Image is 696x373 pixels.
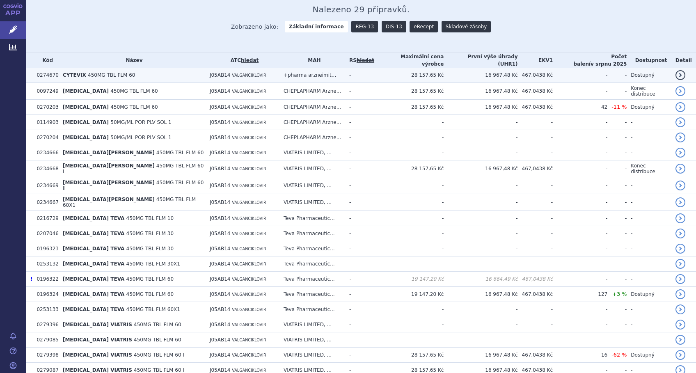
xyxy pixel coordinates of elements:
[627,317,671,332] td: -
[675,320,685,330] a: detail
[374,145,444,160] td: -
[32,145,58,160] td: 0234666
[607,272,627,287] td: -
[232,353,266,357] span: VALGANCIKLOVIR
[444,241,517,256] td: -
[675,335,685,345] a: detail
[232,89,266,94] span: VALGANCIKLOVIR
[279,272,345,287] td: Teva Pharmaceutic...
[63,231,124,236] span: [MEDICAL_DATA] TEVA
[627,194,671,211] td: -
[374,302,444,317] td: -
[279,68,345,83] td: +pharma arzneimit...
[444,83,517,100] td: 16 967,48 Kč
[126,307,180,312] span: 450MG TBL FLM 60X1
[611,352,627,358] span: -62 %
[241,57,259,63] a: hledat
[553,226,607,241] td: -
[627,302,671,317] td: -
[553,332,607,348] td: -
[553,211,607,226] td: -
[126,246,174,252] span: 450MG TBL FLM 30
[126,231,174,236] span: 450MG TBL FLM 30
[210,322,231,327] span: J05AB14
[627,145,671,160] td: -
[374,83,444,100] td: 28 157,65 Kč
[63,150,155,156] span: [MEDICAL_DATA][PERSON_NAME]
[374,348,444,363] td: 28 157,65 Kč
[210,150,231,156] span: J05AB14
[444,177,517,194] td: -
[553,272,607,287] td: -
[553,115,607,130] td: -
[206,53,279,68] th: ATC
[210,104,231,110] span: J05AB14
[32,68,58,83] td: 0274670
[518,211,553,226] td: -
[232,231,266,236] span: VALGANCIKLOVIR
[518,100,553,115] td: 467,0438 Kč
[444,226,517,241] td: -
[607,332,627,348] td: -
[675,181,685,190] a: detail
[442,21,491,32] a: Skladové zásoby
[518,226,553,241] td: -
[345,211,374,226] td: -
[32,302,58,317] td: 0253133
[518,302,553,317] td: -
[32,226,58,241] td: 0207046
[32,256,58,272] td: 0253132
[444,211,517,226] td: -
[627,272,671,287] td: -
[126,291,174,297] span: 450MG TBL FLM 60
[351,21,378,32] a: REG-13
[279,194,345,211] td: VIATRIS LIMITED, ...
[627,348,671,363] td: Dostupný
[279,160,345,177] td: VIATRIS LIMITED, ...
[518,348,553,363] td: 467,0438 Kč
[675,244,685,254] a: detail
[675,213,685,223] a: detail
[553,160,607,177] td: -
[32,194,58,211] td: 0234667
[607,115,627,130] td: -
[30,276,32,282] span: Poslední data tohoto produktu jsou ze SCAU platného k 01.06.2020.
[345,145,374,160] td: -
[345,194,374,211] td: -
[63,291,124,297] span: [MEDICAL_DATA] TEVA
[607,226,627,241] td: -
[210,215,231,221] span: J05AB14
[675,259,685,269] a: detail
[210,307,231,312] span: J05AB14
[518,256,553,272] td: -
[32,53,58,68] th: Kód
[627,83,671,100] td: Konec distribuce
[518,317,553,332] td: -
[607,145,627,160] td: -
[110,119,171,125] span: 50MG/ML POR PLV SOL 1
[553,256,607,272] td: -
[444,332,517,348] td: -
[345,83,374,100] td: -
[627,160,671,177] td: Konec distribuce
[444,68,517,83] td: 16 967,48 Kč
[518,53,553,68] th: EKV1
[374,53,444,68] th: Maximální cena výrobce
[232,323,266,327] span: VALGANCIKLOVIR
[345,226,374,241] td: -
[518,177,553,194] td: -
[210,291,231,297] span: J05AB14
[232,216,266,221] span: VALGANCIKLOVIR
[232,135,266,140] span: VALGANCIKLOVIR
[444,287,517,302] td: 16 967,48 Kč
[32,83,58,100] td: 0097249
[553,83,607,100] td: -
[63,180,204,191] span: 450MG TBL FLM 60 II
[279,348,345,363] td: VIATRIS LIMITED, ...
[374,272,444,287] td: 19 147,20 Kč
[675,274,685,284] a: detail
[279,83,345,100] td: CHEPLAPHARM Arzne...
[210,246,231,252] span: J05AB14
[134,322,181,327] span: 450MG TBL FLM 60
[607,317,627,332] td: -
